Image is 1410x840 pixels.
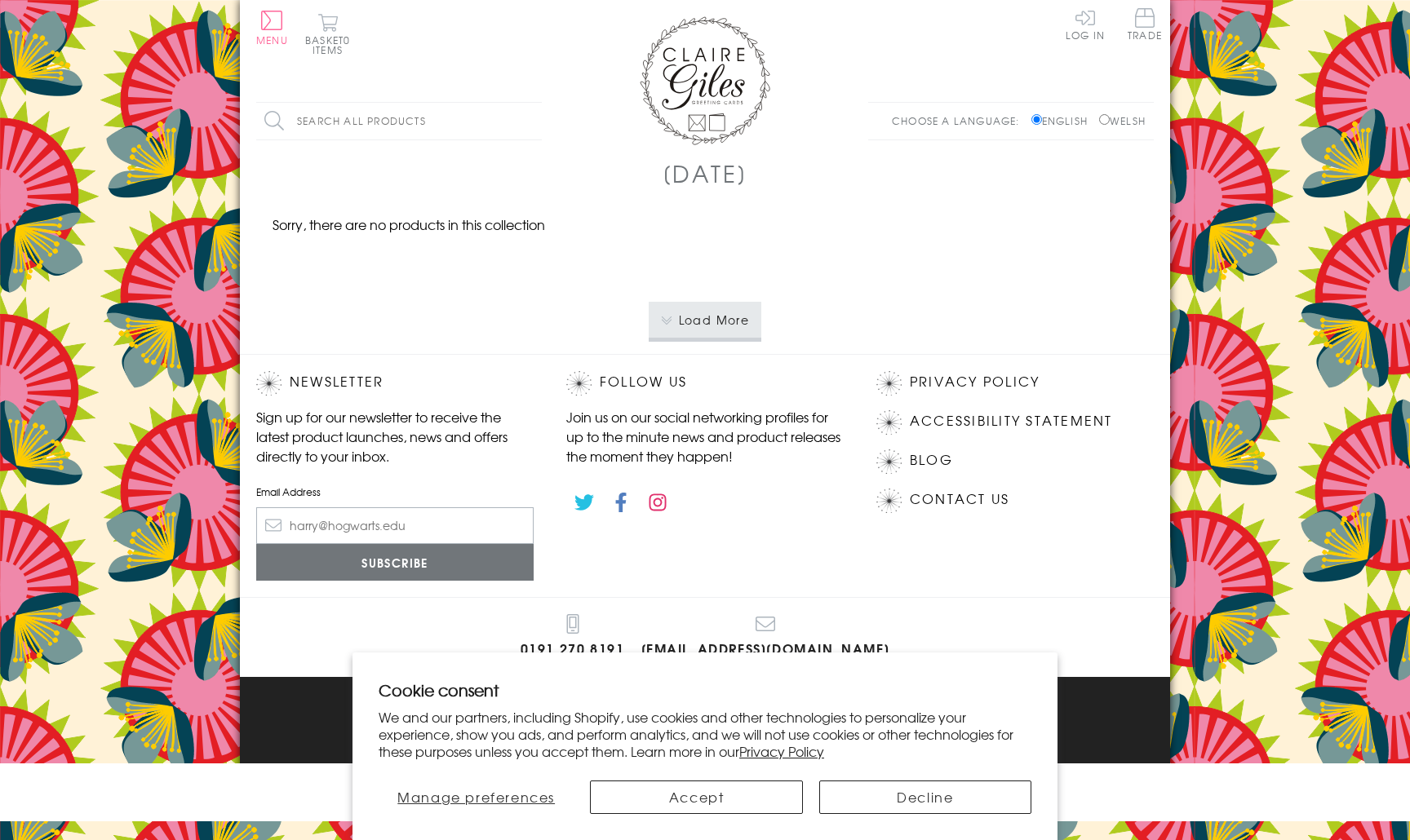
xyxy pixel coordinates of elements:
a: Privacy Policy [739,741,824,761]
button: Decline [819,780,1031,814]
a: Privacy Policy [910,371,1040,393]
h2: Newsletter [256,371,534,396]
button: Basket0 items [305,13,350,55]
label: Welsh [1099,113,1146,128]
p: We and our partners, including Shopify, use cookies and other technologies to personalize your ex... [379,709,1031,759]
a: Accessibility Statement [910,410,1113,432]
span: Manage preferences [397,787,555,807]
button: Accept [590,780,802,814]
input: Search [525,103,542,139]
a: Log In [1066,8,1105,40]
a: Trade [1128,8,1162,43]
p: Sign up for our newsletter to receive the latest product launches, news and offers directly to yo... [256,407,534,466]
a: Contact Us [910,489,1009,511]
label: Email Address [256,484,534,499]
h2: Follow Us [566,371,844,396]
span: 0 items [313,33,350,57]
a: Blog [910,449,953,471]
p: © 2025 . [256,730,1154,745]
span: Menu [256,33,288,47]
p: Sorry, there are no products in this collection [256,214,561,234]
input: Subscribe [256,544,534,581]
button: Menu [256,11,288,45]
p: Choose a language: [892,113,1028,128]
label: English [1031,113,1096,128]
span: Trade [1128,8,1162,40]
input: Search all products [256,103,542,139]
a: 0191 270 8191 [521,614,625,661]
input: English [1031,114,1042,125]
button: Load More [649,302,762,338]
h1: [DATE] [663,157,748,190]
a: [EMAIL_ADDRESS][DOMAIN_NAME] [641,614,890,661]
p: Join us on our social networking profiles for up to the minute news and product releases the mome... [566,407,844,466]
h2: Cookie consent [379,679,1031,701]
input: harry@hogwarts.edu [256,507,534,544]
input: Welsh [1099,114,1110,125]
button: Manage preferences [379,780,574,814]
img: Claire Giles Greetings Cards [640,16,770,145]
